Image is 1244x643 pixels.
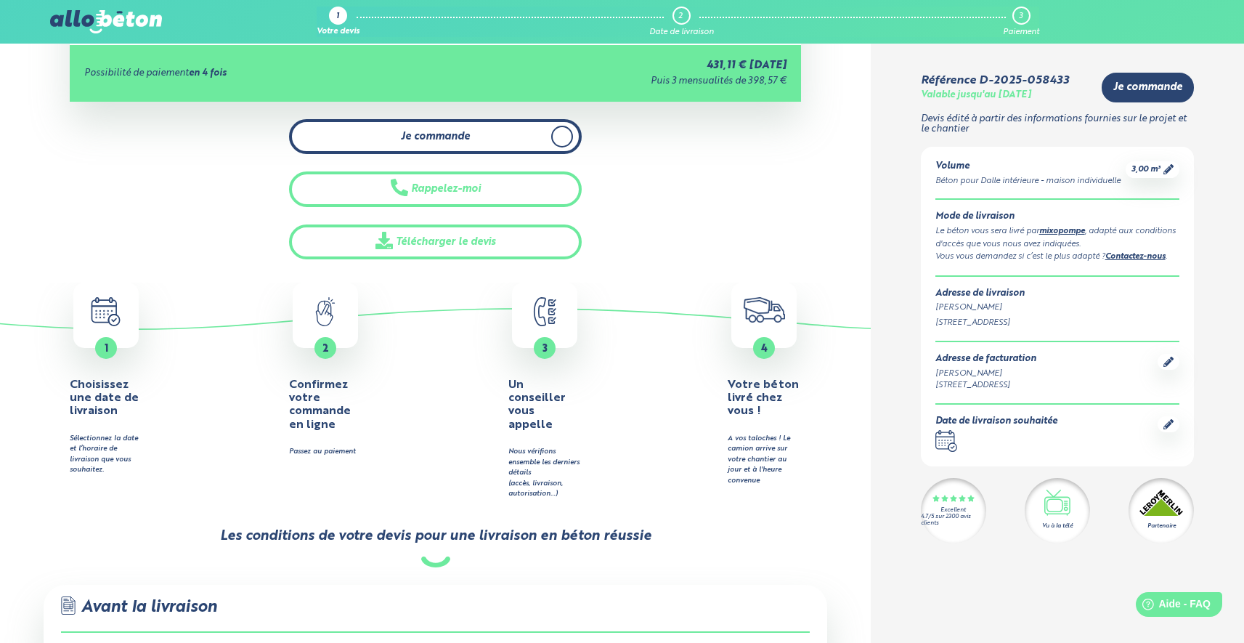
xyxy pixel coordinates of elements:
[761,344,768,354] span: 4
[935,416,1057,427] div: Date de livraison souhaitée
[935,251,1180,264] div: Vous vous demandez si c’est le plus adapté ? .
[921,74,1069,87] div: Référence D-2025-058433
[219,283,431,458] a: 2 Confirmez votre commande en ligne Passez au paiement
[105,344,108,354] span: 1
[1042,522,1073,530] div: Vu à la télé
[317,7,359,37] a: 1 Votre devis
[508,379,581,432] h4: Un conseiller vous appelle
[336,12,339,22] div: 1
[439,283,651,499] button: 3 Un conseiller vous appelle Nous vérifions ensemble les derniers détails(accès, livraison, autor...
[935,288,1180,299] div: Adresse de livraison
[84,68,444,79] div: Possibilité de paiement
[1115,586,1228,627] iframe: Help widget launcher
[728,434,800,486] div: A vos taloches ! Le camion arrive sur votre chantier au jour et à l'heure convenue
[935,317,1180,329] div: [STREET_ADDRESS]
[935,175,1121,187] div: Béton pour Dalle intérieure - maison individuelle
[1003,7,1039,37] a: 3 Paiement
[61,597,810,634] div: Avant la livraison
[935,302,1180,314] div: [PERSON_NAME]
[289,447,362,457] div: Passez au paiement
[728,379,800,418] h4: Votre béton livré chez vous !
[649,28,714,37] div: Date de livraison
[935,379,1036,392] div: [STREET_ADDRESS]
[50,10,162,33] img: allobéton
[1102,73,1194,102] a: Je commande
[649,7,714,37] a: 2 Date de livraison
[940,507,966,514] div: Excellent
[744,297,785,323] img: truck.c7a9816ed8b9b1312949.png
[289,171,582,207] button: Rappelez-moi
[1019,12,1023,21] div: 3
[921,114,1195,135] p: Devis édité à partir des informations fournies sur le projet et le chantier
[70,379,142,418] h4: Choisissez une date de livraison
[508,447,581,499] div: Nous vérifions ensemble les derniers détails (accès, livraison, autorisation…)
[70,434,142,476] div: Sélectionnez la date et l’horaire de livraison que vous souhaitez.
[289,119,582,155] a: Je commande
[935,211,1180,222] div: Mode de livraison
[1147,522,1176,530] div: Partenaire
[935,354,1036,365] div: Adresse de facturation
[317,28,359,37] div: Votre devis
[401,131,470,143] span: Je commande
[220,528,651,544] div: Les conditions de votre devis pour une livraison en béton réussie
[935,368,1036,380] div: [PERSON_NAME]
[678,12,683,21] div: 2
[444,60,786,72] div: 431,11 € [DATE]
[921,90,1031,101] div: Valable jusqu'au [DATE]
[935,225,1180,251] div: Le béton vous sera livré par , adapté aux conditions d'accès que vous nous avez indiquées.
[444,76,786,87] div: Puis 3 mensualités de 398,57 €
[921,514,986,527] div: 4.7/5 sur 2300 avis clients
[1105,253,1166,261] a: Contactez-nous
[289,379,362,432] h4: Confirmez votre commande en ligne
[542,344,548,354] span: 3
[189,68,227,78] strong: en 4 fois
[935,161,1121,172] div: Volume
[289,225,582,260] a: Télécharger le devis
[1003,28,1039,37] div: Paiement
[322,344,329,354] span: 2
[1113,81,1182,94] span: Je commande
[1039,227,1085,235] a: mixopompe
